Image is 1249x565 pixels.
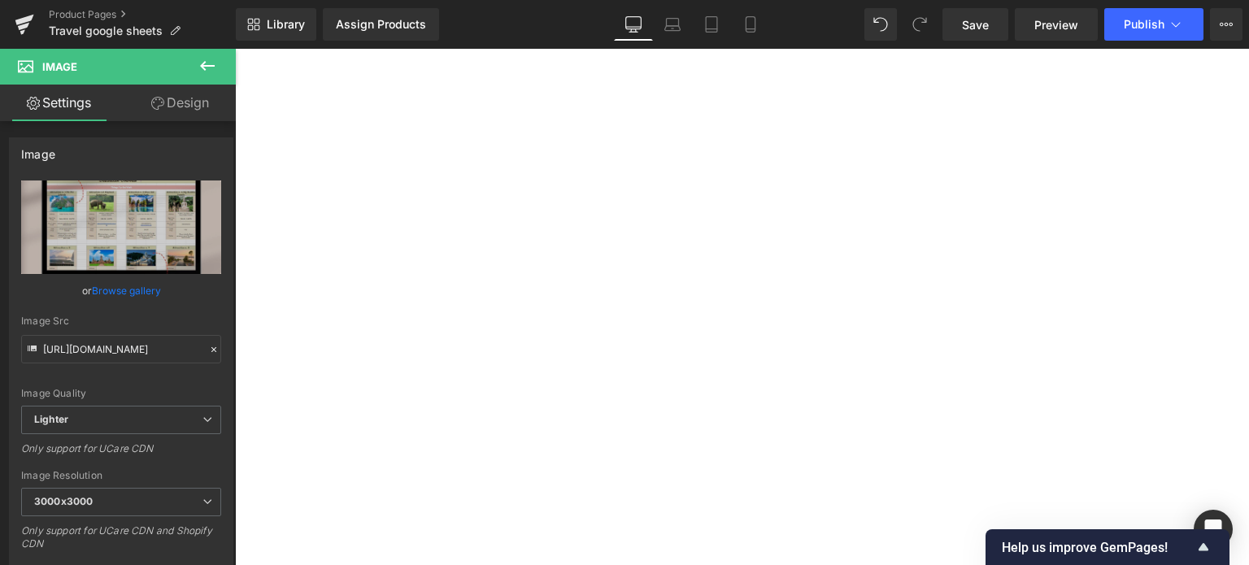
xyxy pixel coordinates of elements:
div: Image Resolution [21,470,221,481]
button: Undo [864,8,897,41]
span: Publish [1124,18,1164,31]
a: Product Pages [49,8,236,21]
a: Design [121,85,239,121]
div: Image Quality [21,388,221,399]
div: Image Src [21,315,221,327]
div: or [21,282,221,299]
a: Mobile [731,8,770,41]
a: Preview [1015,8,1098,41]
a: Desktop [614,8,653,41]
a: Browse gallery [92,276,161,305]
div: Only support for UCare CDN and Shopify CDN [21,524,221,561]
span: Save [962,16,989,33]
b: 3000x3000 [34,495,93,507]
a: New Library [236,8,316,41]
a: Laptop [653,8,692,41]
button: Publish [1104,8,1203,41]
span: Preview [1034,16,1078,33]
span: Travel google sheets [49,24,163,37]
div: Open Intercom Messenger [1194,510,1233,549]
button: Show survey - Help us improve GemPages! [1002,537,1213,557]
div: Assign Products [336,18,426,31]
input: Link [21,335,221,363]
button: More [1210,8,1242,41]
span: Help us improve GemPages! [1002,540,1194,555]
div: Image [21,138,55,161]
div: Only support for UCare CDN [21,442,221,466]
span: Library [267,17,305,32]
button: Redo [903,8,936,41]
a: Tablet [692,8,731,41]
b: Lighter [34,413,68,425]
span: Image [42,60,77,73]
